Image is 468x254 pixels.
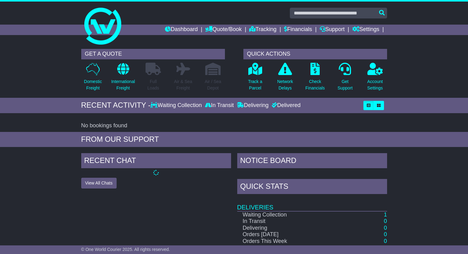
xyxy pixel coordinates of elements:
p: Account Settings [367,78,383,91]
a: Tracking [249,25,276,35]
button: View All Chats [81,178,117,189]
p: International Freight [111,78,135,91]
a: 1 [384,245,387,251]
p: Air & Sea Freight [174,78,192,91]
div: RECENT ACTIVITY - [81,101,151,110]
a: Financials [284,25,312,35]
a: 0 [384,218,387,224]
a: 0 [384,238,387,244]
div: FROM OUR SUPPORT [81,135,387,144]
p: Track a Parcel [248,78,262,91]
a: 0 [384,231,387,237]
span: © One World Courier 2025. All rights reserved. [81,247,170,252]
p: Domestic Freight [84,78,102,91]
a: DomesticFreight [84,62,102,95]
a: Support [320,25,345,35]
div: Quick Stats [237,179,387,196]
p: Network Delays [277,78,293,91]
div: No bookings found [81,122,387,129]
a: CheckFinancials [305,62,325,95]
p: Full Loads [146,78,161,91]
a: AccountSettings [367,62,383,95]
div: Delivered [270,102,301,109]
a: Dashboard [165,25,198,35]
div: NOTICE BOARD [237,153,387,170]
p: Check Financials [306,78,325,91]
a: 1 [384,212,387,218]
td: In Transit [237,218,346,225]
a: NetworkDelays [277,62,293,95]
a: 0 [384,225,387,231]
a: Settings [352,25,379,35]
p: Get Support [338,78,353,91]
td: Deliveries [237,196,387,211]
td: Orders This Week [237,238,346,245]
div: GET A QUOTE [81,49,225,59]
td: Delivering [237,225,346,232]
div: In Transit [203,102,235,109]
td: Orders This Month [237,245,346,252]
div: Delivering [235,102,270,109]
td: Waiting Collection [237,211,346,218]
div: Waiting Collection [150,102,203,109]
a: GetSupport [337,62,353,95]
a: Track aParcel [248,62,262,95]
a: InternationalFreight [111,62,135,95]
p: Air / Sea Depot [205,78,221,91]
a: Quote/Book [205,25,242,35]
div: QUICK ACTIONS [243,49,387,59]
div: RECENT CHAT [81,153,231,170]
td: Orders [DATE] [237,231,346,238]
